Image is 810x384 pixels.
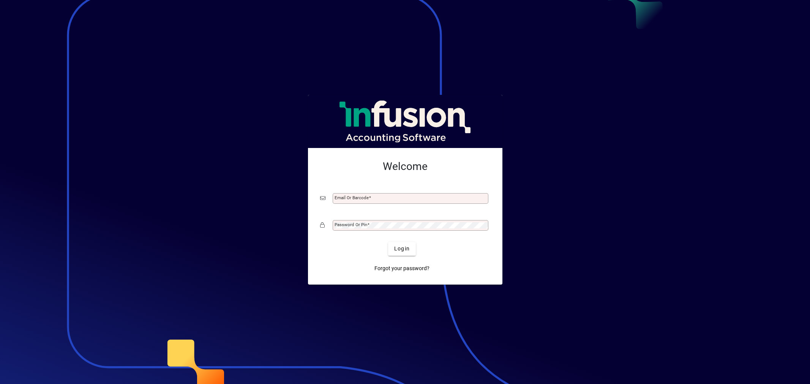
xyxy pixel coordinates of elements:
[371,262,433,275] a: Forgot your password?
[394,245,410,253] span: Login
[335,222,367,227] mat-label: Password or Pin
[335,195,369,200] mat-label: Email or Barcode
[388,242,416,256] button: Login
[320,160,490,173] h2: Welcome
[374,264,429,272] span: Forgot your password?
